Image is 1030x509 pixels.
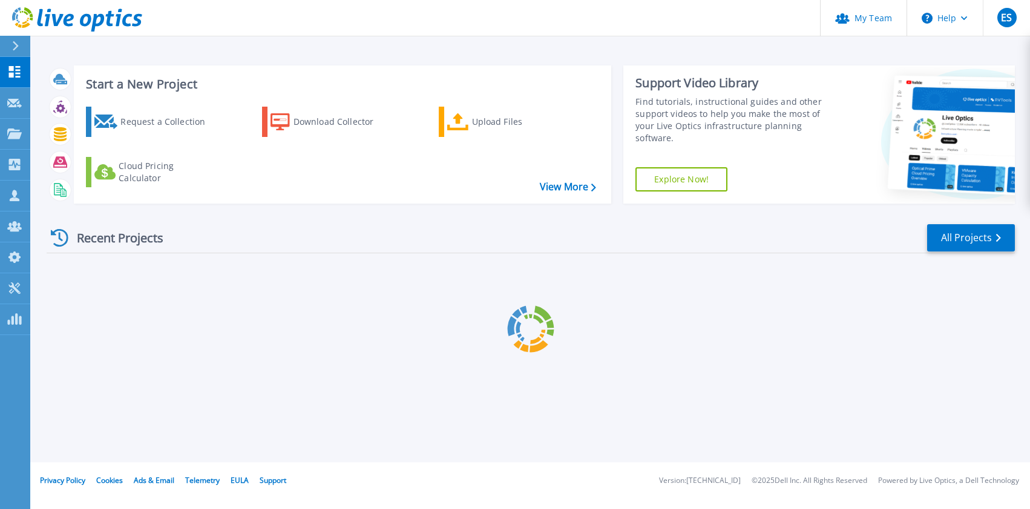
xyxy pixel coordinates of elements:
a: Telemetry [185,475,220,485]
div: Cloud Pricing Calculator [119,160,215,184]
a: Request a Collection [86,107,221,137]
a: Explore Now! [635,167,727,191]
span: ES [1001,13,1012,22]
h3: Start a New Project [86,78,595,91]
a: Cookies [96,475,123,485]
a: View More [540,181,596,193]
li: Powered by Live Optics, a Dell Technology [878,477,1019,485]
a: Cloud Pricing Calculator [86,157,221,187]
a: Support [260,475,286,485]
div: Upload Files [472,110,569,134]
div: Support Video Library [635,75,833,91]
a: Ads & Email [134,475,174,485]
div: Recent Projects [47,223,180,253]
div: Download Collector [294,110,390,134]
a: Download Collector [262,107,397,137]
a: EULA [231,475,249,485]
div: Request a Collection [120,110,217,134]
li: Version: [TECHNICAL_ID] [659,477,741,485]
a: All Projects [927,224,1015,251]
li: © 2025 Dell Inc. All Rights Reserved [752,477,867,485]
div: Find tutorials, instructional guides and other support videos to help you make the most of your L... [635,96,833,144]
a: Upload Files [439,107,574,137]
a: Privacy Policy [40,475,85,485]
